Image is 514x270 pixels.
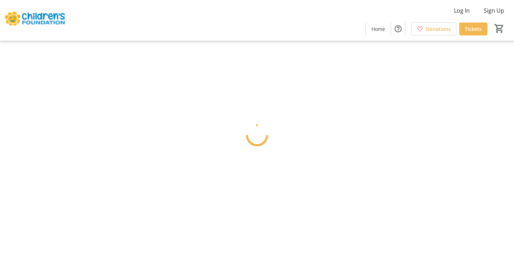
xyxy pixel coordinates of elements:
a: Home [366,22,391,35]
a: Tickets [459,22,487,35]
span: Sign Up [484,6,504,15]
button: Log In [448,5,475,16]
span: Log In [454,6,470,15]
img: The Children's Foundation of Guelph and Wellington's Logo [4,3,67,38]
span: Home [371,25,385,33]
a: Donations [411,22,456,35]
button: Cart [493,22,506,35]
button: Help [391,22,405,36]
span: Tickets [465,25,482,33]
span: Donations [426,25,451,33]
button: Sign Up [478,5,510,16]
